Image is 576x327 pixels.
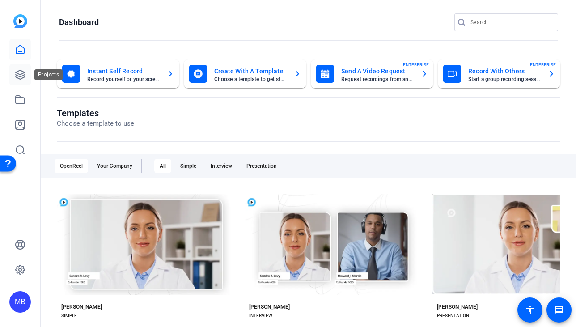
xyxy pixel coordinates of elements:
[61,312,77,319] div: SIMPLE
[92,159,138,173] div: Your Company
[214,76,287,82] mat-card-subtitle: Choose a template to get started
[57,108,134,119] h1: Templates
[530,61,556,68] span: ENTERPRISE
[249,303,290,310] div: [PERSON_NAME]
[241,159,282,173] div: Presentation
[57,59,179,88] button: Instant Self RecordRecord yourself or your screen
[87,76,160,82] mat-card-subtitle: Record yourself or your screen
[341,76,414,82] mat-card-subtitle: Request recordings from anyone, anywhere
[175,159,202,173] div: Simple
[13,14,27,28] img: blue-gradient.svg
[470,17,551,28] input: Search
[468,76,541,82] mat-card-subtitle: Start a group recording session
[154,159,171,173] div: All
[34,69,63,80] div: Projects
[437,303,478,310] div: [PERSON_NAME]
[184,59,306,88] button: Create With A TemplateChoose a template to get started
[55,159,88,173] div: OpenReel
[249,312,272,319] div: INTERVIEW
[468,66,541,76] mat-card-title: Record With Others
[214,66,287,76] mat-card-title: Create With A Template
[57,119,134,129] p: Choose a template to use
[59,17,99,28] h1: Dashboard
[554,305,564,315] mat-icon: message
[205,159,237,173] div: Interview
[61,303,102,310] div: [PERSON_NAME]
[341,66,414,76] mat-card-title: Send A Video Request
[437,312,469,319] div: PRESENTATION
[403,61,429,68] span: ENTERPRISE
[9,291,31,313] div: MB
[87,66,160,76] mat-card-title: Instant Self Record
[438,59,560,88] button: Record With OthersStart a group recording sessionENTERPRISE
[311,59,433,88] button: Send A Video RequestRequest recordings from anyone, anywhereENTERPRISE
[525,305,535,315] mat-icon: accessibility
